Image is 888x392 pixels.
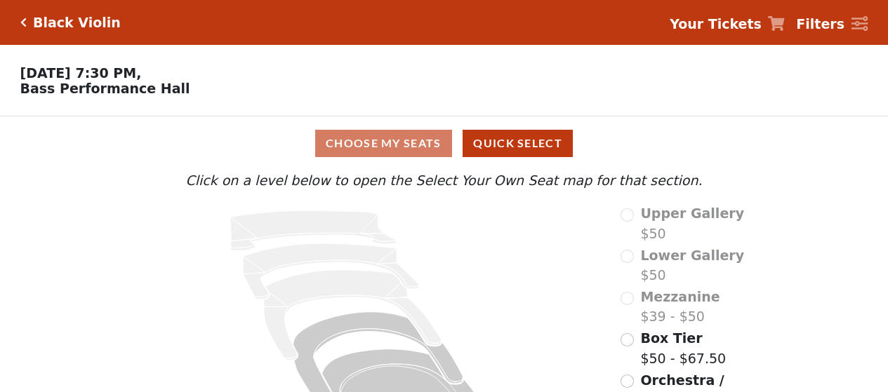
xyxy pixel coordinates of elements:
strong: Filters [796,16,844,32]
p: Click on a level below to open the Select Your Own Seat map for that section. [121,170,767,191]
span: Lower Gallery [640,248,744,263]
path: Lower Gallery - Seats Available: 0 [244,243,420,299]
span: Mezzanine [640,289,720,304]
label: $50 [640,245,744,285]
path: Upper Gallery - Seats Available: 0 [230,211,397,251]
button: Quick Select [463,130,573,157]
a: Click here to go back to filters [20,18,27,27]
span: Box Tier [640,330,702,346]
a: Your Tickets [670,14,785,34]
h5: Black Violin [33,15,121,31]
span: Upper Gallery [640,205,744,221]
a: Filters [796,14,868,34]
label: $39 - $50 [640,287,720,327]
label: $50 - $67.50 [640,328,726,368]
label: $50 [640,203,744,243]
strong: Your Tickets [670,16,762,32]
